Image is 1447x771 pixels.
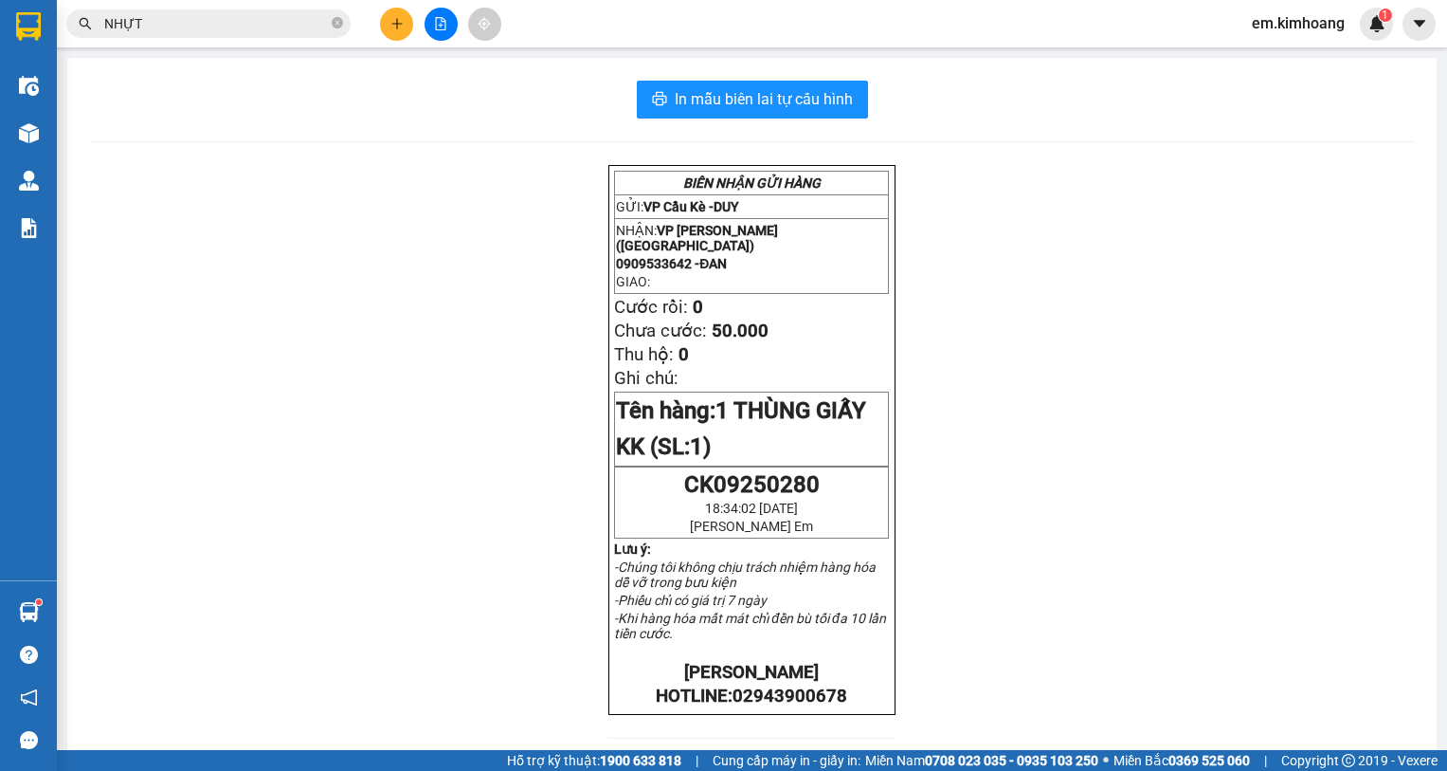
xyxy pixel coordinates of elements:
[507,750,681,771] span: Hỗ trợ kỹ thuật:
[1103,757,1109,764] span: ⚪️
[332,15,343,33] span: close-circle
[705,501,798,516] span: 18:34:02 [DATE]
[19,171,39,191] img: warehouse-icon
[1264,750,1267,771] span: |
[616,256,727,271] span: 0909533642 -
[104,13,328,34] input: Tìm tên, số ĐT hoặc mã đơn
[690,433,711,460] span: 1)
[79,17,92,30] span: search
[693,297,703,318] span: 0
[614,593,767,608] em: -Phiếu chỉ có giá trị 7 ngày
[714,199,739,214] span: DUY
[614,297,688,318] span: Cước rồi:
[19,602,39,622] img: warehouse-icon
[696,750,698,771] span: |
[616,397,866,460] span: 1 THÙNG GIẤY KK (SL:
[19,123,39,143] img: warehouse-icon
[19,218,39,238] img: solution-icon
[656,686,847,707] strong: HOTLINE:
[468,8,501,41] button: aim
[1382,9,1388,22] span: 1
[643,199,739,214] span: VP Cầu Kè -
[380,8,413,41] button: plus
[478,17,491,30] span: aim
[616,223,887,253] p: NHẬN:
[1402,8,1436,41] button: caret-down
[616,223,778,253] span: VP [PERSON_NAME] ([GEOGRAPHIC_DATA])
[678,344,689,365] span: 0
[733,686,847,707] span: 02943900678
[19,76,39,96] img: warehouse-icon
[1368,15,1385,32] img: icon-new-feature
[16,12,41,41] img: logo-vxr
[712,321,769,341] span: 50.000
[600,753,681,768] strong: 1900 633 818
[1168,753,1250,768] strong: 0369 525 060
[616,274,650,289] span: GIAO:
[713,750,860,771] span: Cung cấp máy in - giấy in:
[614,368,678,389] span: Ghi chú:
[637,81,868,119] button: printerIn mẫu biên lai tự cấu hình
[683,175,821,191] strong: BIÊN NHẬN GỬI HÀNG
[616,199,887,214] p: GỬI:
[614,560,876,590] em: -Chúng tôi không chịu trách nhiệm hàng hóa dễ vỡ trong bưu kiện
[865,750,1098,771] span: Miền Nam
[1342,754,1355,767] span: copyright
[614,344,674,365] span: Thu hộ:
[675,87,853,111] span: In mẫu biên lai tự cấu hình
[1411,15,1428,32] span: caret-down
[20,646,38,664] span: question-circle
[332,17,343,28] span: close-circle
[425,8,458,41] button: file-add
[1113,750,1250,771] span: Miền Bắc
[690,519,813,534] span: [PERSON_NAME] Em
[684,662,819,683] strong: [PERSON_NAME]
[614,611,886,641] em: -Khi hàng hóa mất mát chỉ đền bù tối đa 10 lần tiền cước.
[616,397,866,460] span: Tên hàng:
[20,688,38,707] span: notification
[614,321,707,341] span: Chưa cước:
[434,17,447,30] span: file-add
[925,753,1098,768] strong: 0708 023 035 - 0935 103 250
[684,471,820,498] span: CK09250280
[1379,9,1392,22] sup: 1
[699,256,727,271] span: ĐAN
[20,731,38,749] span: message
[390,17,404,30] span: plus
[652,91,667,109] span: printer
[1237,11,1360,35] span: em.kimhoang
[614,542,651,557] strong: Lưu ý:
[36,599,42,605] sup: 1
